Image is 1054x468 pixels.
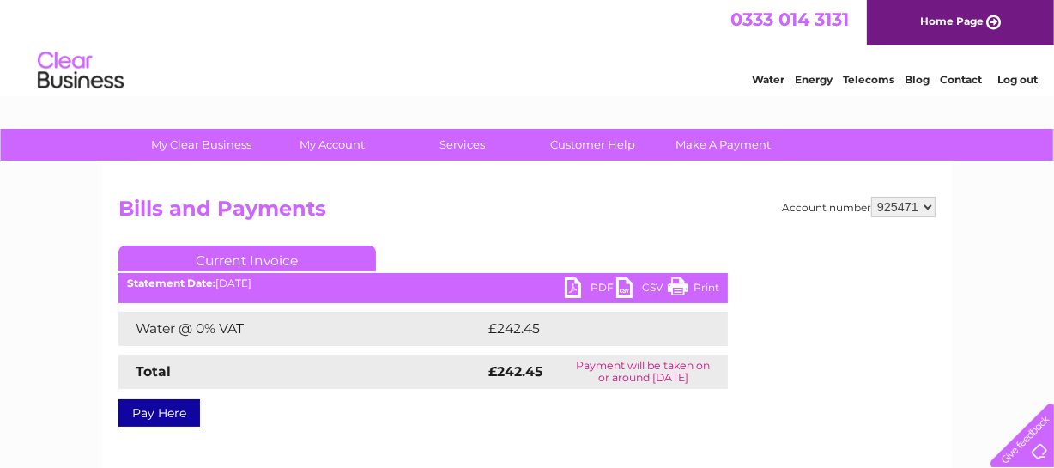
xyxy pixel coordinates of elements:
img: logo.png [37,45,124,97]
a: Current Invoice [118,246,376,271]
a: PDF [565,277,616,302]
strong: Total [136,363,171,380]
h2: Bills and Payments [118,197,936,229]
div: Clear Business is a trading name of Verastar Limited (registered in [GEOGRAPHIC_DATA] No. 3667643... [123,9,934,83]
a: Print [668,277,719,302]
a: Energy [795,73,833,86]
div: [DATE] [118,277,728,289]
td: Payment will be taken on or around [DATE] [559,355,728,389]
a: Make A Payment [653,129,795,161]
a: Customer Help [523,129,664,161]
b: Statement Date: [127,277,215,289]
a: Log out [997,73,1038,86]
a: My Account [262,129,403,161]
a: CSV [616,277,668,302]
strong: £242.45 [488,363,542,380]
td: £242.45 [484,312,698,346]
a: 0333 014 3131 [730,9,849,30]
a: Water [752,73,784,86]
a: Telecoms [843,73,894,86]
a: My Clear Business [131,129,273,161]
a: Blog [905,73,930,86]
a: Pay Here [118,399,200,427]
a: Services [392,129,534,161]
td: Water @ 0% VAT [118,312,484,346]
div: Account number [782,197,936,217]
a: Contact [940,73,982,86]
